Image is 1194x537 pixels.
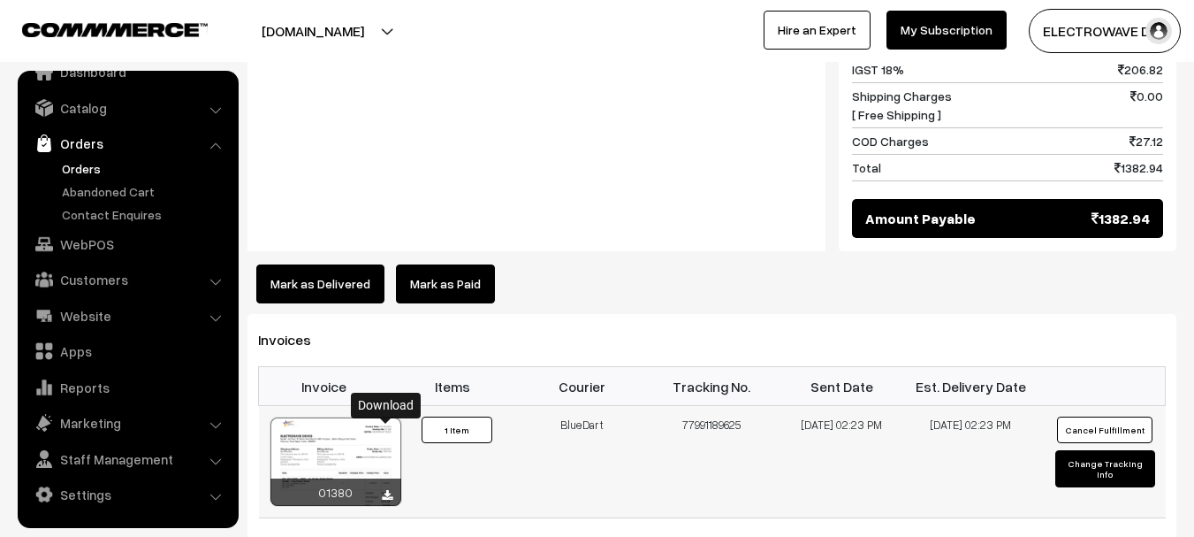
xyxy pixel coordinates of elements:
[1129,132,1163,150] span: 27.12
[270,479,401,506] div: 01380
[647,366,777,405] th: Tracking No.
[852,132,929,150] span: COD Charges
[22,127,232,159] a: Orders
[518,366,648,405] th: Courier
[764,11,871,50] a: Hire an Expert
[388,366,518,405] th: Items
[1029,9,1181,53] button: ELECTROWAVE DE…
[57,205,232,224] a: Contact Enquires
[22,23,208,36] img: COMMMERCE
[1057,417,1152,443] button: Cancel Fulfillment
[422,417,492,443] button: 1 Item
[259,366,389,405] th: Invoice
[22,92,232,124] a: Catalog
[351,393,421,418] div: Download
[57,159,232,178] a: Orders
[22,479,232,510] a: Settings
[22,335,232,367] a: Apps
[57,182,232,201] a: Abandoned Cart
[258,331,332,349] span: Invoices
[22,372,232,403] a: Reports
[1118,60,1163,79] span: 206.82
[22,18,177,39] a: COMMMERCE
[647,406,777,518] td: 77991189625
[1130,87,1163,124] span: 0.00
[852,158,881,177] span: Total
[22,264,232,295] a: Customers
[396,265,495,303] a: Mark as Paid
[852,87,952,124] span: Shipping Charges [ Free Shipping ]
[906,406,1036,518] td: [DATE] 02:23 PM
[777,406,907,518] td: [DATE] 02:23 PM
[865,208,976,229] span: Amount Payable
[1055,450,1155,487] button: Change Tracking Info
[22,300,232,332] a: Website
[1145,18,1172,44] img: user
[886,11,1007,50] a: My Subscription
[22,443,232,475] a: Staff Management
[22,228,232,260] a: WebPOS
[200,9,426,53] button: [DOMAIN_NAME]
[518,406,648,518] td: BlueDart
[777,366,907,405] th: Sent Date
[22,407,232,439] a: Marketing
[256,265,384,303] button: Mark as Delivered
[22,56,232,88] a: Dashboard
[1114,158,1163,177] span: 1382.94
[906,366,1036,405] th: Est. Delivery Date
[1091,208,1150,229] span: 1382.94
[852,60,904,79] span: IGST 18%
